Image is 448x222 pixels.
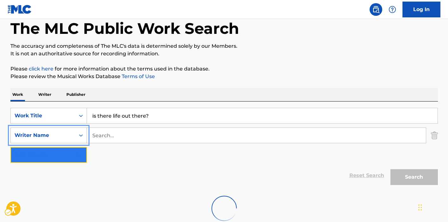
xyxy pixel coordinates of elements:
[372,6,380,13] img: search
[10,50,438,58] p: It is not an authoritative source for recording information.
[29,66,53,72] a: Music industry terminology | mechanical licensing collective
[74,151,82,159] img: 9d2ae6d4665cec9f34b9.svg
[402,2,440,17] a: Log In
[10,73,438,80] p: Please review the Musical Works Database
[10,147,87,163] button: Add Criteria
[389,6,396,13] img: help
[212,196,237,221] img: preloader
[64,88,87,101] p: Publisher
[10,19,239,38] h1: The MLC Public Work Search
[416,192,448,222] div: Chat Widget
[431,127,438,143] img: Delete Criterion
[10,108,438,188] form: Search Form
[87,128,426,143] input: Search...
[418,198,422,217] div: Drag
[10,88,25,101] p: Work
[15,132,71,139] div: Writer Name
[120,73,155,79] a: Terms of Use
[36,88,53,101] p: Writer
[87,108,438,123] input: Search...
[15,112,71,120] div: Work Title
[10,42,438,50] p: The accuracy and completeness of The MLC's data is determined solely by our Members.
[10,65,438,73] p: Please for more information about the terms used in the database.
[8,5,32,14] img: MLC Logo
[416,192,448,222] iframe: Hubspot Iframe
[75,108,87,123] div: On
